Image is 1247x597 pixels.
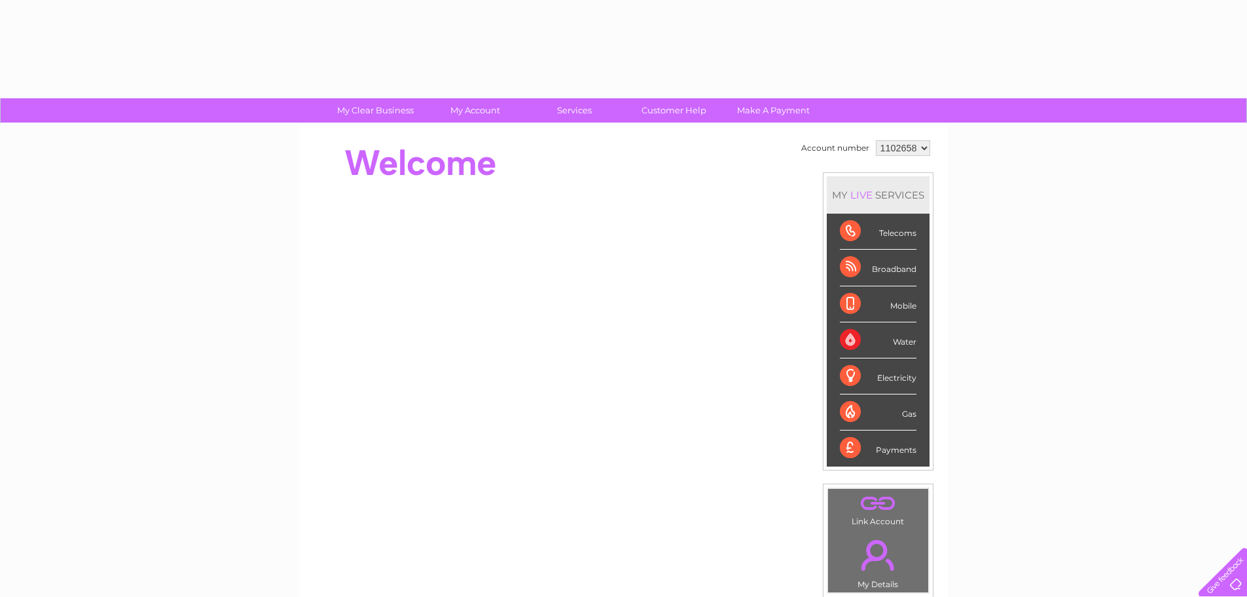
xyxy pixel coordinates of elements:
[840,358,916,395] div: Electricity
[421,98,529,123] a: My Account
[831,532,925,578] a: .
[831,492,925,515] a: .
[840,395,916,431] div: Gas
[827,529,929,593] td: My Details
[840,286,916,322] div: Mobile
[827,488,929,530] td: Link Account
[321,98,429,123] a: My Clear Business
[798,137,873,159] td: Account number
[848,189,875,201] div: LIVE
[840,431,916,466] div: Payments
[840,322,916,358] div: Water
[719,98,827,123] a: Make A Payment
[620,98,728,123] a: Customer Help
[827,176,930,214] div: MY SERVICES
[840,214,916,250] div: Telecoms
[840,250,916,286] div: Broadband
[520,98,628,123] a: Services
